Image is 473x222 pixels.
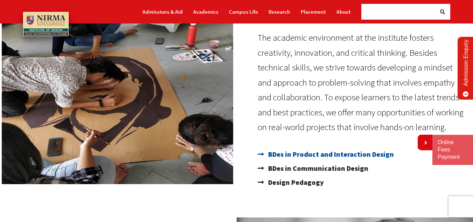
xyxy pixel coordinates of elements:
[266,161,368,175] span: BDes in Communication Design
[142,6,183,18] a: Admissions & Aid
[258,175,466,189] a: Design Pedagogy
[193,6,218,18] a: Academics
[438,139,468,161] a: Online Fees Payment
[258,161,466,175] a: BDes in Communication Design
[269,6,290,18] a: Research
[2,6,233,184] img: IMG-20190920-WA0091
[336,6,351,18] a: About
[258,30,466,135] p: The academic environment at the institute fosters creativity, innovation, and critical thinking. ...
[266,147,394,161] span: BDes in Product and Interaction Design
[258,147,466,161] a: BDes in Product and Interaction Design
[266,175,324,189] span: Design Pedagogy
[23,12,69,36] img: main_logo
[301,6,326,18] a: Placement
[229,6,258,18] a: Campus Life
